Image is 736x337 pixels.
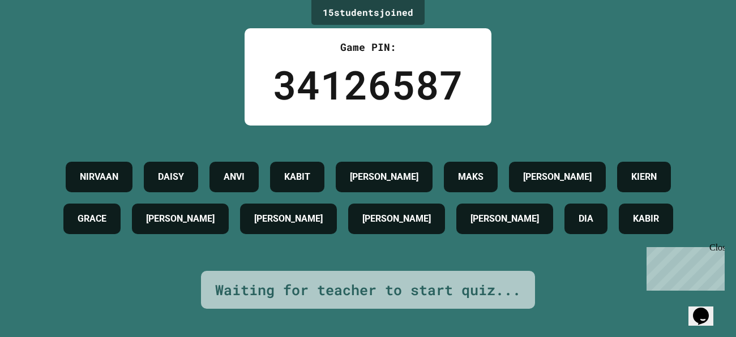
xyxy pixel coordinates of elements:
[633,212,659,226] h4: KABIR
[273,40,463,55] div: Game PIN:
[254,212,323,226] h4: [PERSON_NAME]
[78,212,106,226] h4: GRACE
[146,212,215,226] h4: [PERSON_NAME]
[215,279,521,301] div: Waiting for teacher to start quiz...
[642,243,725,291] iframe: chat widget
[523,170,592,184] h4: [PERSON_NAME]
[458,170,483,184] h4: MAKS
[470,212,539,226] h4: [PERSON_NAME]
[5,5,78,72] div: Chat with us now!Close
[579,212,593,226] h4: DIA
[158,170,184,184] h4: DAISY
[631,170,657,184] h4: KIERN
[284,170,310,184] h4: KABIT
[350,170,418,184] h4: [PERSON_NAME]
[80,170,118,184] h4: NIRVAAN
[224,170,245,184] h4: ANVI
[273,55,463,114] div: 34126587
[362,212,431,226] h4: [PERSON_NAME]
[688,292,725,326] iframe: chat widget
